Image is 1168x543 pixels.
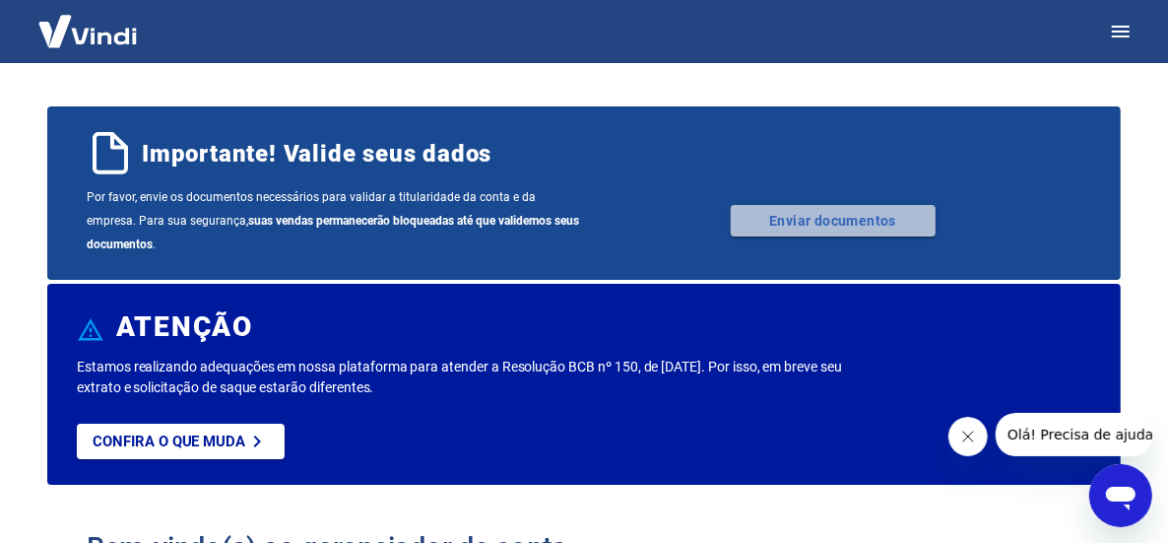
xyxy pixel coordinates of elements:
p: Confira o que muda [93,433,245,450]
span: Por favor, envie os documentos necessários para validar a titularidade da conta e da empresa. Par... [87,185,584,256]
a: Enviar documentos [731,205,936,237]
span: Importante! Valide seus dados [142,138,491,170]
iframe: Botão para abrir a janela de mensagens [1089,464,1152,527]
p: Estamos realizando adequações em nossa plataforma para atender a Resolução BCB nº 150, de [DATE].... [77,357,888,398]
iframe: Fechar mensagem [948,417,988,456]
span: Olá! Precisa de ajuda? [12,14,165,30]
a: Confira o que muda [77,424,285,459]
iframe: Mensagem da empresa [996,413,1152,456]
h6: ATENÇÃO [116,317,253,337]
img: Vindi [24,1,152,61]
b: suas vendas permanecerão bloqueadas até que validemos seus documentos [87,214,579,251]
